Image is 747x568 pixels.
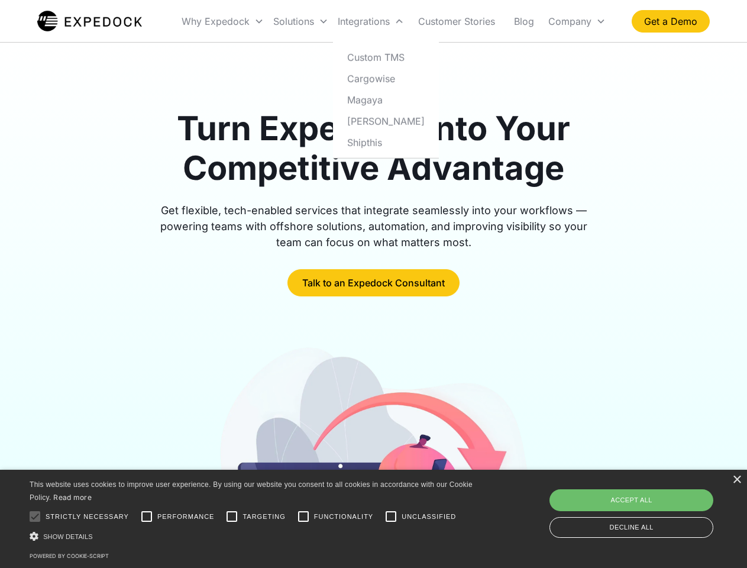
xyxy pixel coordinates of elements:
[287,269,460,296] a: Talk to an Expedock Consultant
[46,512,129,522] span: Strictly necessary
[37,9,142,33] img: Expedock Logo
[53,493,92,502] a: Read more
[147,202,601,250] div: Get flexible, tech-enabled services that integrate seamlessly into your workflows — powering team...
[333,41,439,158] nav: Integrations
[338,67,434,89] a: Cargowise
[409,1,505,41] a: Customer Stories
[30,530,477,543] div: Show details
[43,533,93,540] span: Show details
[157,512,215,522] span: Performance
[548,15,591,27] div: Company
[632,10,710,33] a: Get a Demo
[338,15,390,27] div: Integrations
[242,512,285,522] span: Targeting
[333,1,409,41] div: Integrations
[338,89,434,110] a: Magaya
[269,1,333,41] div: Solutions
[544,1,610,41] div: Company
[30,480,473,502] span: This website uses cookies to improve user experience. By using our website you consent to all coo...
[505,1,544,41] a: Blog
[550,440,747,568] iframe: Chat Widget
[273,15,314,27] div: Solutions
[177,1,269,41] div: Why Expedock
[37,9,142,33] a: home
[147,109,601,188] h1: Turn Expedock Into Your Competitive Advantage
[402,512,456,522] span: Unclassified
[338,110,434,131] a: [PERSON_NAME]
[314,512,373,522] span: Functionality
[30,553,109,559] a: Powered by cookie-script
[338,131,434,153] a: Shipthis
[338,46,434,67] a: Custom TMS
[182,15,250,27] div: Why Expedock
